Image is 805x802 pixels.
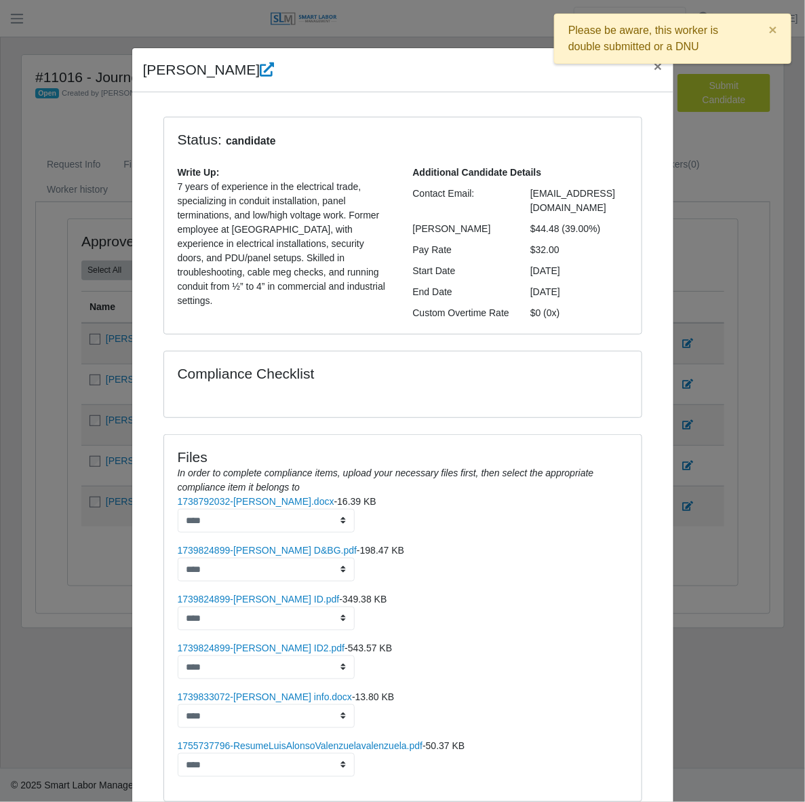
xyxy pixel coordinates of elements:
span: 50.37 KB [426,740,465,751]
span: 198.47 KB [360,545,404,556]
a: 1739833072-[PERSON_NAME] info.docx [178,691,353,702]
a: 1739824899-[PERSON_NAME] D&BG.pdf [178,545,357,556]
div: End Date [403,285,521,299]
b: Additional Candidate Details [413,167,542,178]
li: - [178,739,628,777]
div: Start Date [403,264,521,278]
span: 543.57 KB [348,643,392,653]
li: - [178,690,628,728]
div: Custom Overtime Rate [403,306,521,320]
span: 349.38 KB [342,594,387,605]
h4: Status: [178,131,511,149]
div: [PERSON_NAME] [403,222,521,236]
li: - [178,543,628,581]
span: [DATE] [530,286,560,297]
span: 16.39 KB [337,496,376,507]
span: candidate [222,133,280,149]
div: Contact Email: [403,187,521,215]
a: 1739824899-[PERSON_NAME] ID.pdf [178,594,340,605]
span: $0 (0x) [530,307,560,318]
li: - [178,641,628,679]
h4: Files [178,448,628,465]
div: [DATE] [520,264,638,278]
a: 1755737796-ResumeLuisAlonsoValenzuelavalenzuela.pdf [178,740,423,751]
span: [EMAIL_ADDRESS][DOMAIN_NAME] [530,188,615,213]
a: 1738792032-[PERSON_NAME].docx [178,496,334,507]
div: $32.00 [520,243,638,257]
li: - [178,592,628,630]
i: In order to complete compliance items, upload your necessary files first, then select the appropr... [178,467,594,493]
span: 13.80 KB [355,691,395,702]
li: - [178,495,628,533]
div: Pay Rate [403,243,521,257]
p: 7 years of experience in the electrical trade, specializing in conduit installation, panel termin... [178,180,393,308]
b: Write Up: [178,167,220,178]
h4: Compliance Checklist [178,365,471,382]
div: Please be aware, this worker is double submitted or a DNU [554,14,791,64]
h4: [PERSON_NAME] [143,59,275,81]
div: $44.48 (39.00%) [520,222,638,236]
a: 1739824899-[PERSON_NAME] ID2.pdf [178,643,345,653]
